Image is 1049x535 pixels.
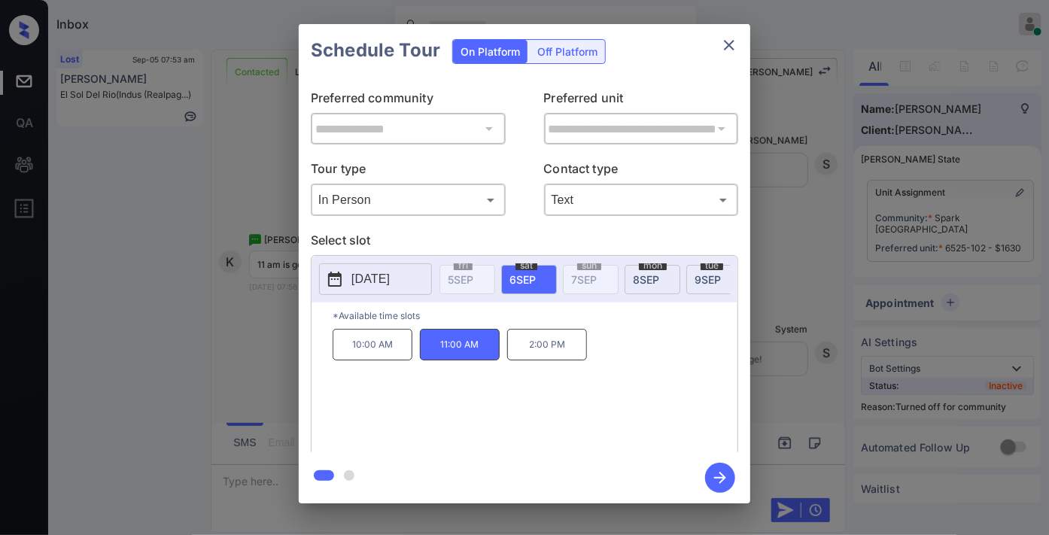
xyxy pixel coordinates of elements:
div: date-select [501,265,557,294]
p: Preferred unit [544,89,739,113]
p: 10:00 AM [333,329,412,360]
div: date-select [625,265,680,294]
p: Contact type [544,160,739,184]
span: 8 SEP [633,273,659,286]
h2: Schedule Tour [299,24,452,77]
span: sat [515,261,537,270]
button: btn-next [696,458,744,497]
div: Off Platform [530,40,605,63]
div: In Person [315,187,502,212]
span: tue [701,261,723,270]
p: 2:00 PM [507,329,587,360]
span: 6 SEP [509,273,536,286]
span: 9 SEP [695,273,721,286]
p: Preferred community [311,89,506,113]
div: On Platform [453,40,528,63]
span: mon [639,261,667,270]
p: *Available time slots [333,302,737,329]
button: close [714,30,744,60]
button: [DATE] [319,263,432,295]
p: Select slot [311,231,738,255]
p: [DATE] [351,270,390,288]
p: 11:00 AM [420,329,500,360]
div: Text [548,187,735,212]
p: Tour type [311,160,506,184]
div: date-select [686,265,742,294]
